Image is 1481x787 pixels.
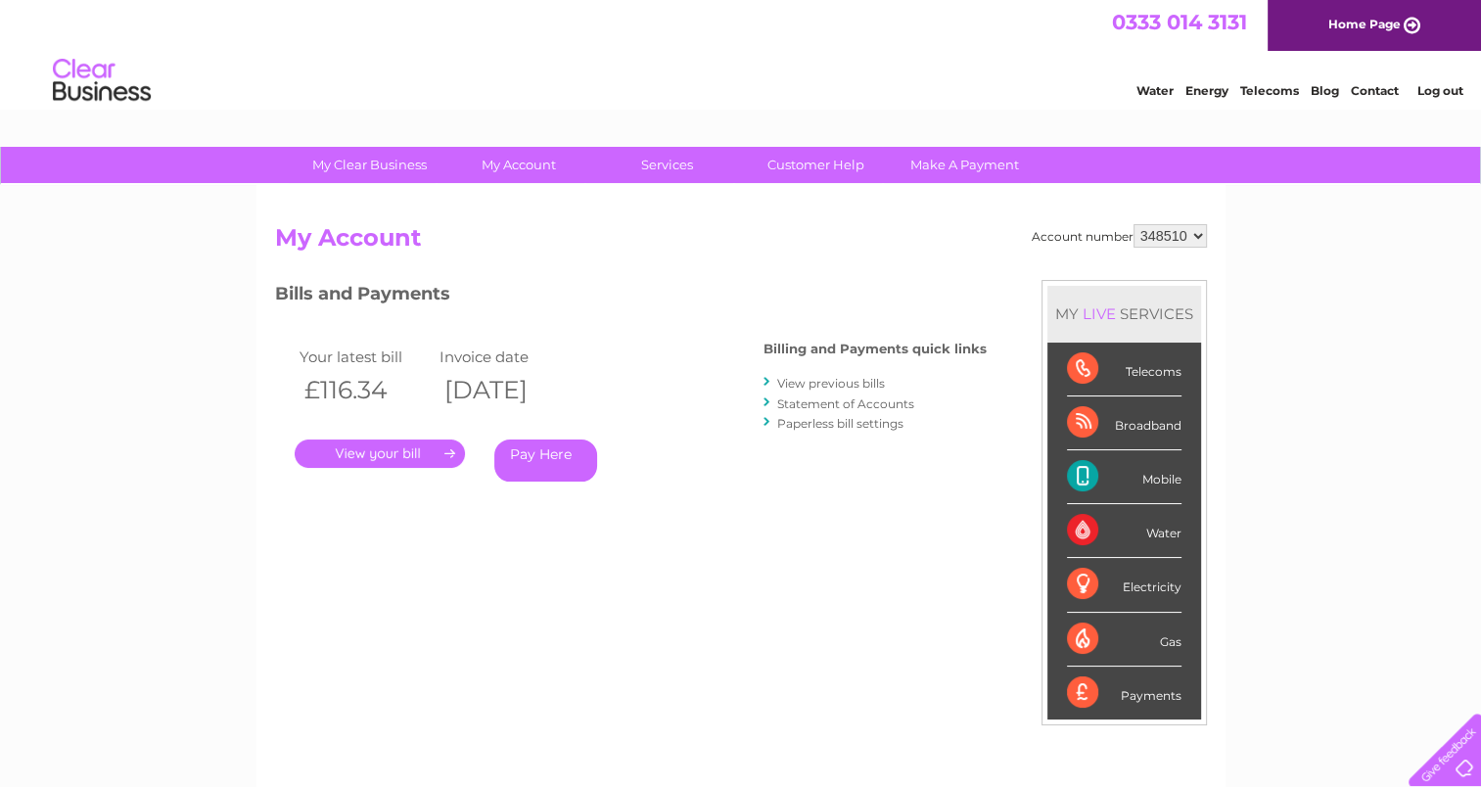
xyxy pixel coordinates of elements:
td: Invoice date [435,344,576,370]
th: [DATE] [435,370,576,410]
div: Clear Business is a trading name of Verastar Limited (registered in [GEOGRAPHIC_DATA] No. 3667643... [279,11,1204,95]
a: . [295,440,465,468]
img: logo.png [52,51,152,111]
a: Customer Help [735,147,897,183]
td: Your latest bill [295,344,436,370]
div: Account number [1032,224,1207,248]
div: Gas [1067,613,1181,667]
h4: Billing and Payments quick links [764,342,987,356]
div: Broadband [1067,396,1181,450]
a: Water [1136,83,1174,98]
div: Mobile [1067,450,1181,504]
a: My Clear Business [289,147,450,183]
a: 0333 014 3131 [1112,10,1247,34]
a: Pay Here [494,440,597,482]
div: LIVE [1079,304,1120,323]
a: View previous bills [777,376,885,391]
div: Water [1067,504,1181,558]
div: MY SERVICES [1047,286,1201,342]
div: Electricity [1067,558,1181,612]
a: Blog [1311,83,1339,98]
a: My Account [438,147,599,183]
a: Log out [1416,83,1462,98]
a: Statement of Accounts [777,396,914,411]
h3: Bills and Payments [275,280,987,314]
th: £116.34 [295,370,436,410]
a: Energy [1185,83,1228,98]
h2: My Account [275,224,1207,261]
div: Telecoms [1067,343,1181,396]
a: Telecoms [1240,83,1299,98]
a: Paperless bill settings [777,416,903,431]
a: Services [586,147,748,183]
a: Make A Payment [884,147,1045,183]
a: Contact [1351,83,1399,98]
div: Payments [1067,667,1181,719]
